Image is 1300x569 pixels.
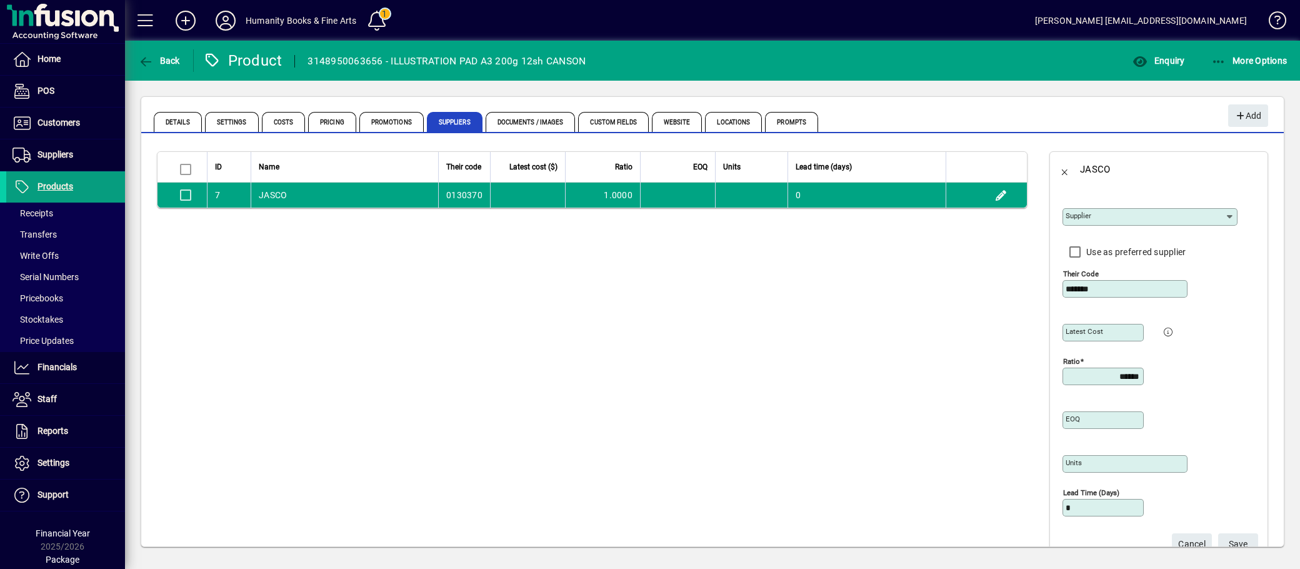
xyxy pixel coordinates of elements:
a: POS [6,76,125,107]
a: Price Updates [6,330,125,351]
span: Prompts [765,112,818,132]
span: S [1229,539,1234,549]
span: Transfers [12,229,57,239]
button: Add [166,9,206,32]
span: Enquiry [1132,56,1184,66]
span: Latest cost ($) [509,160,557,174]
span: Serial Numbers [12,272,79,282]
a: Home [6,44,125,75]
td: JASCO [251,183,438,208]
a: Financials [6,352,125,383]
span: Financials [37,362,77,372]
span: More Options [1211,56,1287,66]
span: Settings [205,112,259,132]
span: Custom Fields [578,112,648,132]
button: Save [1218,533,1258,556]
a: Write Offs [6,245,125,266]
mat-label: Their code [1063,269,1099,278]
span: Add [1234,106,1261,126]
a: Pricebooks [6,288,125,309]
span: Documents / Images [486,112,576,132]
span: Customers [37,118,80,128]
span: Home [37,54,61,64]
div: JASCO [1080,159,1110,179]
label: Use as preferred supplier [1084,246,1186,258]
a: Transfers [6,224,125,245]
td: 0 [787,183,946,208]
span: Cancel [1178,534,1206,555]
span: Reports [37,426,68,436]
span: Website [652,112,702,132]
div: 7 [215,189,220,201]
mat-label: Supplier [1066,211,1091,220]
span: POS [37,86,54,96]
span: Lead time (days) [796,160,852,174]
span: Units [723,160,741,174]
button: Cancel [1172,533,1212,556]
span: Suppliers [37,149,73,159]
span: Their code [446,160,481,174]
span: Staff [37,394,57,404]
button: More Options [1208,49,1291,72]
span: Costs [262,112,306,132]
span: Details [154,112,202,132]
span: Write Offs [12,251,59,261]
span: Locations [705,112,762,132]
span: Price Updates [12,336,74,346]
mat-label: Units [1066,458,1082,467]
span: Ratio [615,160,632,174]
span: Financial Year [36,528,90,538]
a: Suppliers [6,139,125,171]
span: ID [215,160,222,174]
a: Support [6,480,125,511]
span: ave [1229,534,1248,555]
span: Pricing [308,112,356,132]
span: Products [37,181,73,191]
mat-label: Ratio [1063,357,1080,366]
span: Promotions [359,112,424,132]
span: Package [46,555,79,565]
span: Support [37,490,69,500]
div: [PERSON_NAME] [EMAIL_ADDRESS][DOMAIN_NAME] [1035,11,1247,31]
button: Add [1228,104,1268,127]
mat-label: Latest cost [1066,327,1103,336]
span: Receipts [12,208,53,218]
span: Suppliers [427,112,482,132]
div: 3148950063656 - ILLUSTRATION PAD A3 200g 12sh CANSON [307,51,586,71]
span: Name [259,160,279,174]
span: Settings [37,458,69,468]
td: 1.0000 [565,183,640,208]
mat-label: EOQ [1066,415,1080,423]
a: Reports [6,416,125,447]
button: Enquiry [1129,49,1187,72]
td: 0130370 [438,183,490,208]
a: Serial Numbers [6,266,125,288]
button: Back [1050,154,1080,184]
a: Receipts [6,203,125,224]
div: Humanity Books & Fine Arts [246,11,357,31]
div: Product [203,51,282,71]
span: Pricebooks [12,293,63,303]
a: Stocktakes [6,309,125,330]
app-page-header-button: Back [125,49,194,72]
span: Back [138,56,180,66]
span: EOQ [693,160,707,174]
span: Stocktakes [12,315,63,325]
a: Settings [6,448,125,479]
a: Staff [6,384,125,415]
a: Knowledge Base [1259,3,1284,43]
a: Customers [6,108,125,139]
mat-label: Lead time (days) [1063,488,1119,497]
button: Profile [206,9,246,32]
button: Back [135,49,183,72]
